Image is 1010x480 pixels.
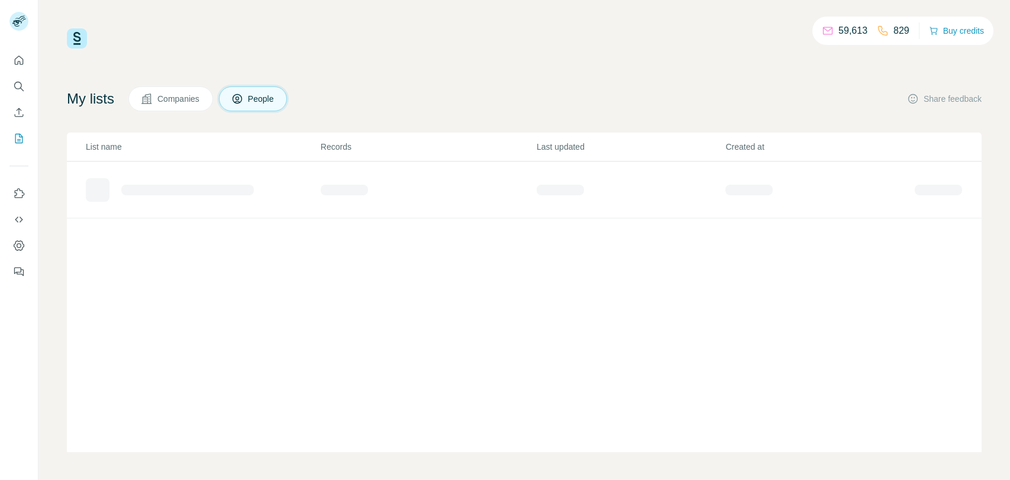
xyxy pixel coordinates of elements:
[321,141,535,153] p: Records
[9,76,28,97] button: Search
[248,93,275,105] span: People
[157,93,201,105] span: Companies
[9,183,28,204] button: Use Surfe on LinkedIn
[725,141,913,153] p: Created at
[9,209,28,230] button: Use Surfe API
[9,128,28,149] button: My lists
[9,261,28,282] button: Feedback
[67,28,87,49] img: Surfe Logo
[907,93,982,105] button: Share feedback
[86,141,320,153] p: List name
[9,50,28,71] button: Quick start
[929,22,984,39] button: Buy credits
[67,89,114,108] h4: My lists
[9,235,28,256] button: Dashboard
[838,24,867,38] p: 59,613
[893,24,909,38] p: 829
[9,102,28,123] button: Enrich CSV
[537,141,724,153] p: Last updated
